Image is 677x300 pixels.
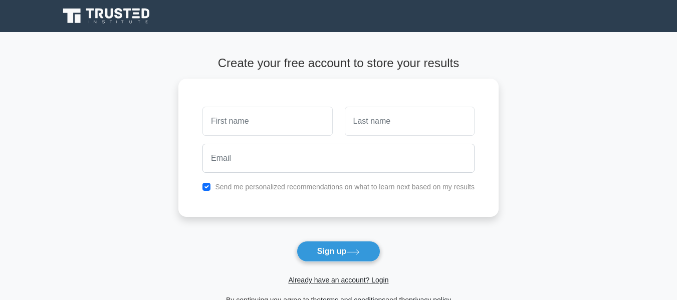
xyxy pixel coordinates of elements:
[202,107,332,136] input: First name
[288,276,388,284] a: Already have an account? Login
[345,107,475,136] input: Last name
[178,56,499,71] h4: Create your free account to store your results
[297,241,381,262] button: Sign up
[202,144,475,173] input: Email
[215,183,475,191] label: Send me personalized recommendations on what to learn next based on my results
